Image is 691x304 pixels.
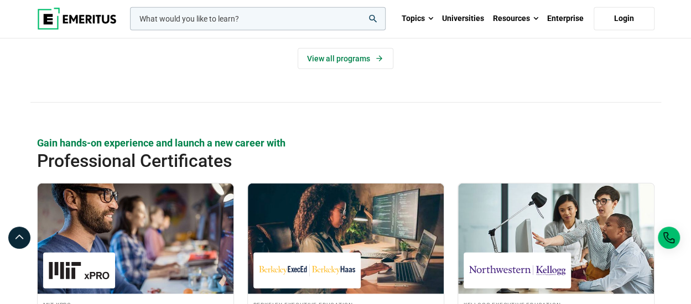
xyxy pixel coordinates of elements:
[298,48,393,69] a: View all programs
[38,184,233,294] img: Professional Certificate in Cybersecurity | Online Technology Course
[469,258,565,283] img: Kellogg Executive Education
[49,258,110,283] img: MIT xPRO
[594,7,654,30] a: Login
[458,184,654,294] img: Professional Certificate in Product Management | Online Product Design and Innovation Course
[130,7,386,30] input: woocommerce-product-search-field-0
[248,184,444,294] img: Professional Certificate in Machine Learning and Artificial Intelligence | Online AI and Machine ...
[259,258,355,283] img: Berkeley Executive Education
[37,136,654,150] p: Gain hands-on experience and launch a new career with
[37,150,593,172] h2: Professional Certificates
